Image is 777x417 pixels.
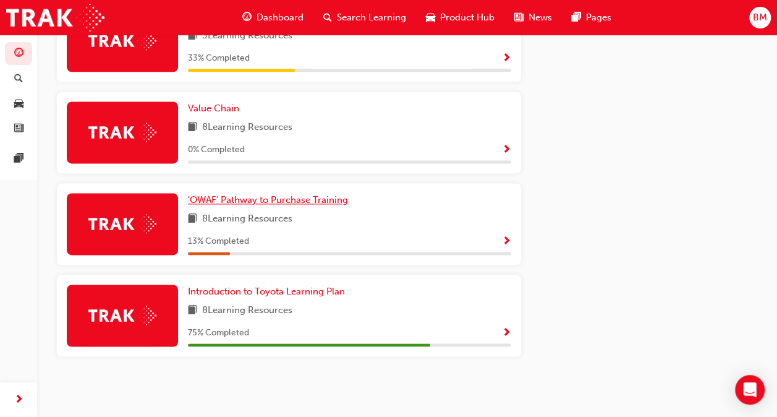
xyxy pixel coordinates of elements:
span: 8 Learning Resources [202,120,292,135]
span: book-icon [188,303,197,319]
span: Pages [586,11,611,25]
span: Value Chain [188,103,239,114]
span: book-icon [188,120,197,135]
a: Value Chain [188,101,244,116]
a: pages-iconPages [562,5,621,30]
button: Show Progress [502,142,511,158]
span: Dashboard [257,11,304,25]
span: search-icon [14,74,23,85]
span: book-icon [188,28,197,44]
span: 'OWAF' Pathway to Purchase Training [188,194,348,205]
img: Trak [6,4,104,32]
img: Trak [88,31,156,50]
span: 8 Learning Resources [202,303,292,319]
span: News [529,11,552,25]
a: car-iconProduct Hub [416,5,504,30]
span: guage-icon [14,48,23,59]
button: Show Progress [502,325,511,341]
span: 8 Learning Resources [202,212,292,227]
span: guage-icon [242,10,252,25]
span: car-icon [426,10,435,25]
span: Introduction to Toyota Learning Plan [188,286,345,297]
button: Show Progress [502,51,511,66]
span: 75 % Completed [188,326,249,340]
a: search-iconSearch Learning [313,5,416,30]
button: Show Progress [502,234,511,249]
span: news-icon [514,10,524,25]
a: guage-iconDashboard [232,5,313,30]
span: 0 % Completed [188,143,245,157]
span: 3 Learning Resources [202,28,292,44]
img: Trak [88,123,156,142]
span: book-icon [188,212,197,227]
span: BM [753,11,767,25]
div: Open Intercom Messenger [735,375,765,405]
span: Show Progress [502,236,511,247]
a: Introduction to Toyota Learning Plan [188,285,350,299]
span: Search Learning [337,11,406,25]
span: search-icon [323,10,332,25]
span: Show Progress [502,53,511,64]
a: news-iconNews [504,5,562,30]
img: Trak [88,306,156,325]
span: news-icon [14,124,23,135]
span: pages-icon [572,10,581,25]
button: BM [749,7,771,28]
span: car-icon [14,98,23,110]
a: 'OWAF' Pathway to Purchase Training [188,193,353,207]
img: Trak [88,214,156,233]
span: 13 % Completed [188,234,249,249]
span: pages-icon [14,153,23,165]
span: next-icon [14,392,23,408]
span: 33 % Completed [188,51,250,66]
span: Show Progress [502,328,511,339]
span: Show Progress [502,145,511,156]
span: Product Hub [440,11,495,25]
